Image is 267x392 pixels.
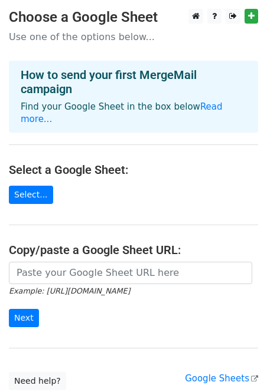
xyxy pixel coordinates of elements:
p: Find your Google Sheet in the box below [21,101,246,126]
small: Example: [URL][DOMAIN_NAME] [9,286,130,295]
h4: Copy/paste a Google Sheet URL: [9,243,258,257]
a: Select... [9,186,53,204]
h4: Select a Google Sheet: [9,163,258,177]
p: Use one of the options below... [9,31,258,43]
a: Need help? [9,372,66,390]
input: Paste your Google Sheet URL here [9,262,252,284]
a: Google Sheets [185,373,258,384]
a: Read more... [21,101,223,124]
input: Next [9,309,39,327]
h3: Choose a Google Sheet [9,9,258,26]
h4: How to send your first MergeMail campaign [21,68,246,96]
